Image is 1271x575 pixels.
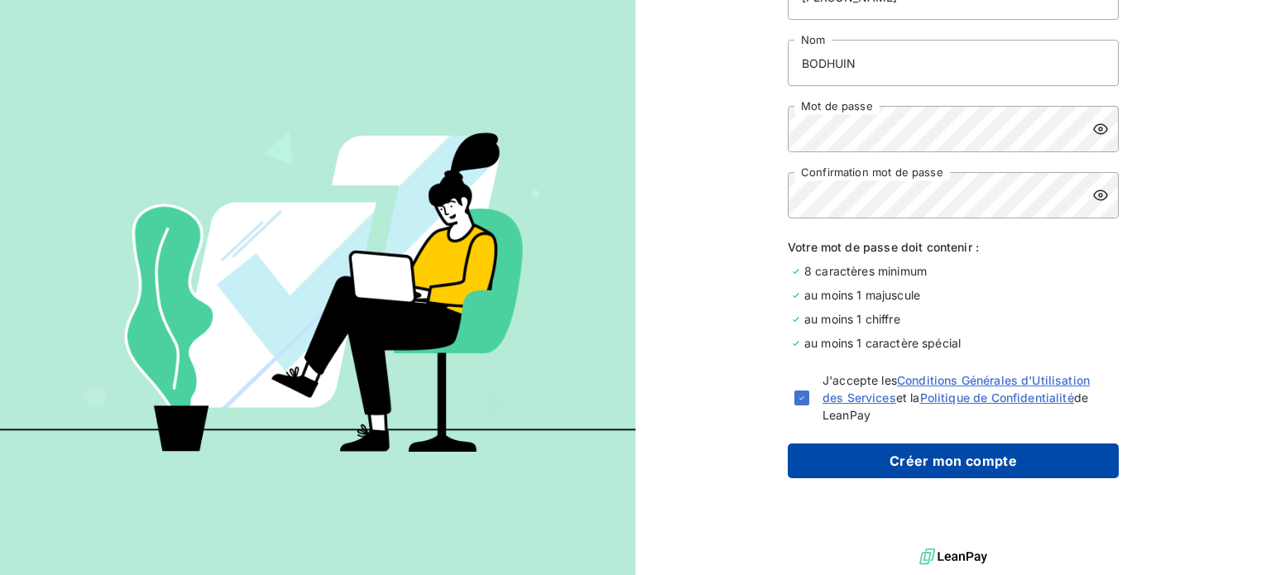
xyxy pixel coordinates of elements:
[788,443,1119,478] button: Créer mon compte
[804,334,961,352] span: au moins 1 caractère spécial
[804,286,920,304] span: au moins 1 majuscule
[788,40,1119,86] input: placeholder
[788,238,1119,256] span: Votre mot de passe doit contenir :
[804,310,900,328] span: au moins 1 chiffre
[804,262,927,280] span: 8 caractères minimum
[920,391,1074,405] a: Politique de Confidentialité
[919,544,987,569] img: logo
[823,371,1112,424] span: J'accepte les et la de LeanPay
[823,373,1090,405] a: Conditions Générales d'Utilisation des Services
